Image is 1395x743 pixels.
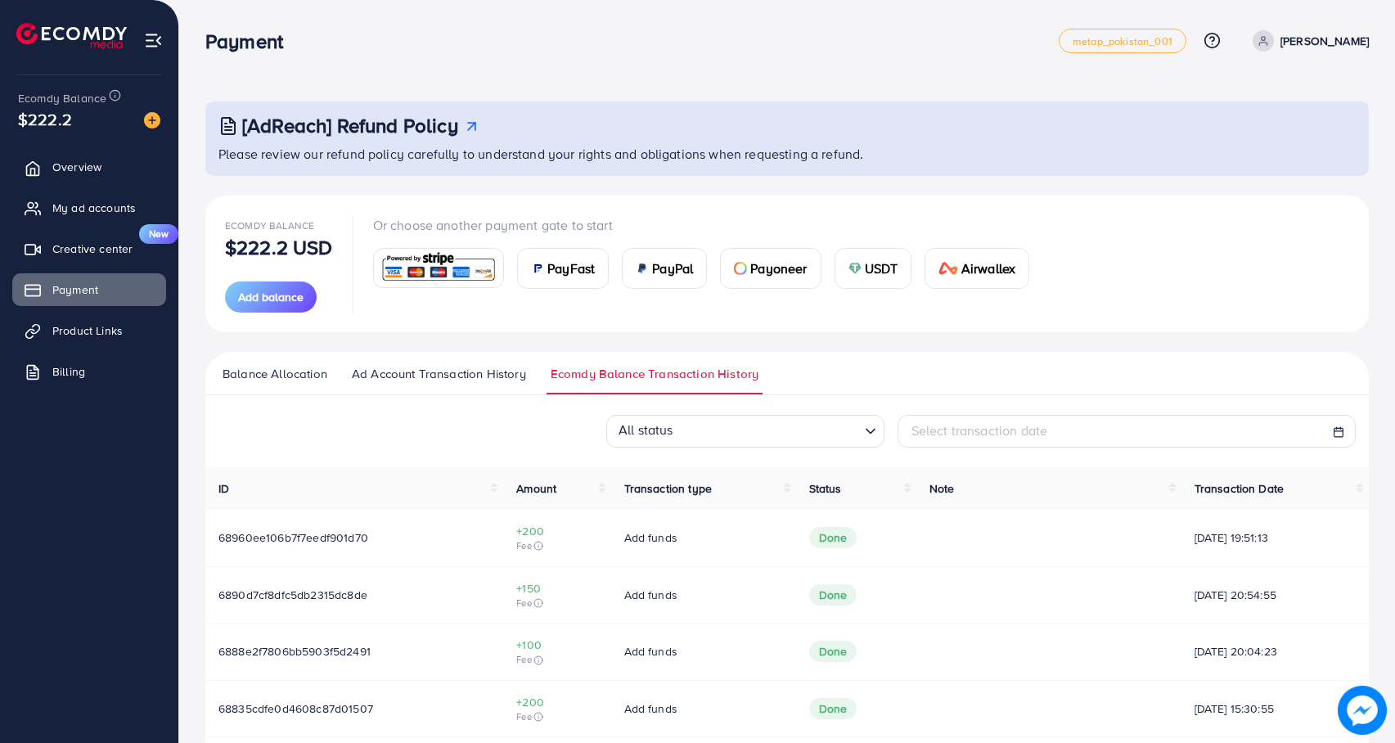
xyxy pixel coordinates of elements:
a: Product Links [12,314,166,347]
img: logo [16,23,127,48]
span: Fee [516,597,597,610]
img: card [531,262,544,275]
span: Transaction Date [1195,480,1285,497]
span: Select transaction date [911,421,1048,439]
span: Add balance [238,289,304,305]
a: Payment [12,273,166,306]
span: Add funds [624,587,677,603]
h3: Payment [205,29,296,53]
span: Creative center [52,241,133,257]
button: Add balance [225,281,317,313]
span: ID [218,480,229,497]
a: cardPayFast [517,248,609,289]
span: 6890d7cf8dfc5db2315dc8de [218,587,367,603]
a: My ad accounts [12,191,166,224]
span: Billing [52,363,85,380]
a: cardUSDT [835,248,912,289]
span: New [139,224,178,244]
a: card [373,248,505,288]
a: cardAirwallex [925,248,1029,289]
a: cardPayoneer [720,248,821,289]
span: Note [929,480,955,497]
span: +100 [516,637,597,653]
span: Transaction type [624,480,713,497]
img: card [734,262,747,275]
span: Fee [516,539,597,552]
span: Done [809,584,857,606]
img: menu [144,31,163,50]
span: Ecomdy Balance [225,218,314,232]
span: Add funds [624,700,677,717]
a: metap_pakistan_001 [1059,29,1186,53]
span: Ad Account Transaction History [352,365,526,383]
span: Amount [516,480,556,497]
span: Airwallex [961,259,1015,278]
a: cardPayPal [622,248,707,289]
a: Billing [12,355,166,388]
input: Search for option [678,417,858,443]
img: card [379,250,499,286]
span: PayFast [547,259,595,278]
p: Or choose another payment gate to start [373,215,1043,235]
span: Ecomdy Balance [18,90,106,106]
span: Balance Allocation [223,365,327,383]
span: Payoneer [750,259,807,278]
span: My ad accounts [52,200,136,216]
span: +200 [516,694,597,710]
img: card [938,262,958,275]
span: +150 [516,580,597,597]
p: Please review our refund policy carefully to understand your rights and obligations when requesti... [218,144,1359,164]
span: Done [809,698,857,719]
span: USDT [865,259,898,278]
span: [DATE] 15:30:55 [1195,700,1356,717]
p: $222.2 USD [225,237,333,257]
a: Overview [12,151,166,183]
span: Done [809,527,857,548]
span: metap_pakistan_001 [1073,36,1172,47]
p: [PERSON_NAME] [1280,31,1369,51]
img: image [144,112,160,128]
span: [DATE] 20:54:55 [1195,587,1356,603]
span: Product Links [52,322,123,339]
span: Fee [516,710,597,723]
h3: [AdReach] Refund Policy [242,114,458,137]
span: PayPal [652,259,693,278]
div: Search for option [606,415,884,448]
span: 6888e2f7806bb5903f5d2491 [218,643,371,660]
span: [DATE] 19:51:13 [1195,529,1356,546]
span: Done [809,641,857,662]
img: image [1339,687,1386,734]
span: All status [615,416,677,443]
span: Add funds [624,529,677,546]
span: +200 [516,523,597,539]
span: Fee [516,653,597,666]
span: [DATE] 20:04:23 [1195,643,1356,660]
img: card [636,262,649,275]
span: 68835cdfe0d4608c87d01507 [218,700,373,717]
span: Overview [52,159,101,175]
a: Creative centerNew [12,232,166,265]
a: [PERSON_NAME] [1246,30,1369,52]
span: 68960ee106b7f7eedf901d70 [218,529,368,546]
span: Status [809,480,842,497]
span: Ecomdy Balance Transaction History [551,365,758,383]
span: Payment [52,281,98,298]
span: Add funds [624,643,677,660]
img: card [848,262,862,275]
span: $222.2 [18,107,72,131]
